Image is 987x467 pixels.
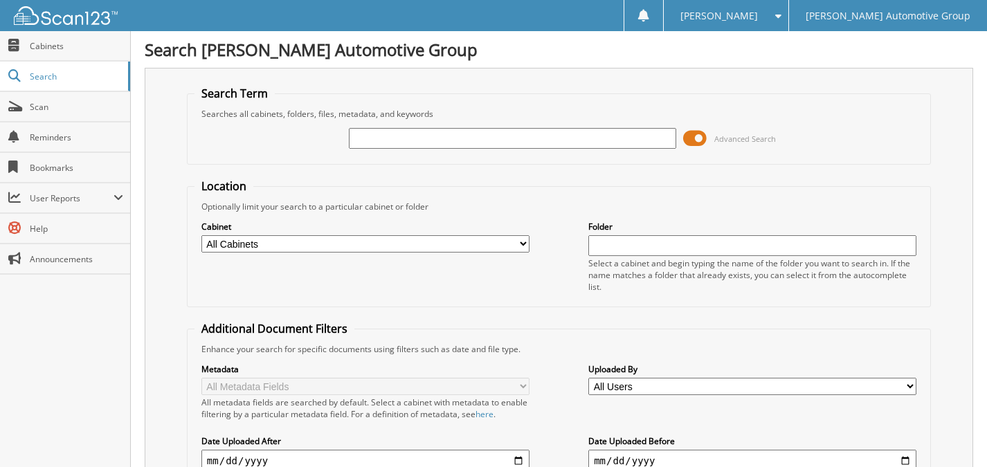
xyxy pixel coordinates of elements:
[30,40,123,52] span: Cabinets
[201,221,529,232] label: Cabinet
[30,131,123,143] span: Reminders
[588,435,916,447] label: Date Uploaded Before
[194,321,354,336] legend: Additional Document Filters
[145,38,973,61] h1: Search [PERSON_NAME] Automotive Group
[201,396,529,420] div: All metadata fields are searched by default. Select a cabinet with metadata to enable filtering b...
[714,134,776,144] span: Advanced Search
[30,162,123,174] span: Bookmarks
[201,363,529,375] label: Metadata
[194,178,253,194] legend: Location
[806,12,970,20] span: [PERSON_NAME] Automotive Group
[588,257,916,293] div: Select a cabinet and begin typing the name of the folder you want to search in. If the name match...
[201,435,529,447] label: Date Uploaded After
[30,192,114,204] span: User Reports
[194,343,923,355] div: Enhance your search for specific documents using filters such as date and file type.
[30,71,121,82] span: Search
[194,86,275,101] legend: Search Term
[476,408,493,420] a: here
[194,108,923,120] div: Searches all cabinets, folders, files, metadata, and keywords
[30,253,123,265] span: Announcements
[588,221,916,232] label: Folder
[30,223,123,235] span: Help
[588,363,916,375] label: Uploaded By
[680,12,758,20] span: [PERSON_NAME]
[14,6,118,25] img: scan123-logo-white.svg
[194,201,923,212] div: Optionally limit your search to a particular cabinet or folder
[30,101,123,113] span: Scan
